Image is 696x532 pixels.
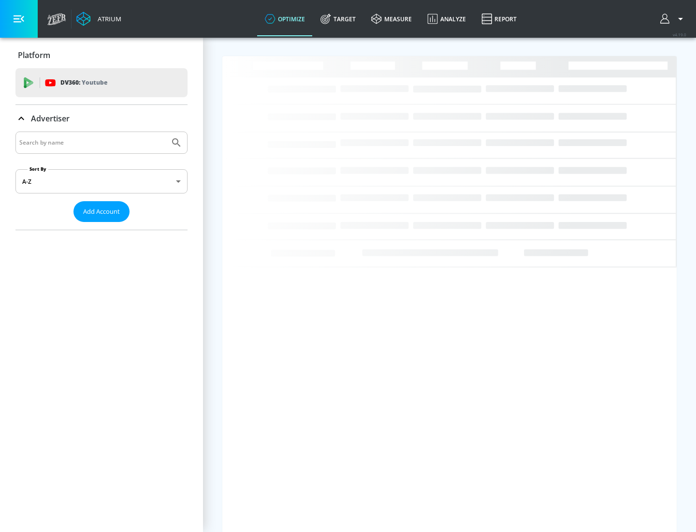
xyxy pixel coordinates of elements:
[474,1,524,36] a: Report
[76,12,121,26] a: Atrium
[15,132,188,230] div: Advertiser
[15,222,188,230] nav: list of Advertiser
[18,50,50,60] p: Platform
[15,68,188,97] div: DV360: Youtube
[420,1,474,36] a: Analyze
[363,1,420,36] a: measure
[15,105,188,132] div: Advertiser
[19,136,166,149] input: Search by name
[313,1,363,36] a: Target
[31,113,70,124] p: Advertiser
[673,32,686,37] span: v 4.19.0
[28,166,48,172] label: Sort By
[60,77,107,88] p: DV360:
[82,77,107,88] p: Youtube
[73,201,130,222] button: Add Account
[15,42,188,69] div: Platform
[83,206,120,217] span: Add Account
[15,169,188,193] div: A-Z
[257,1,313,36] a: optimize
[94,15,121,23] div: Atrium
